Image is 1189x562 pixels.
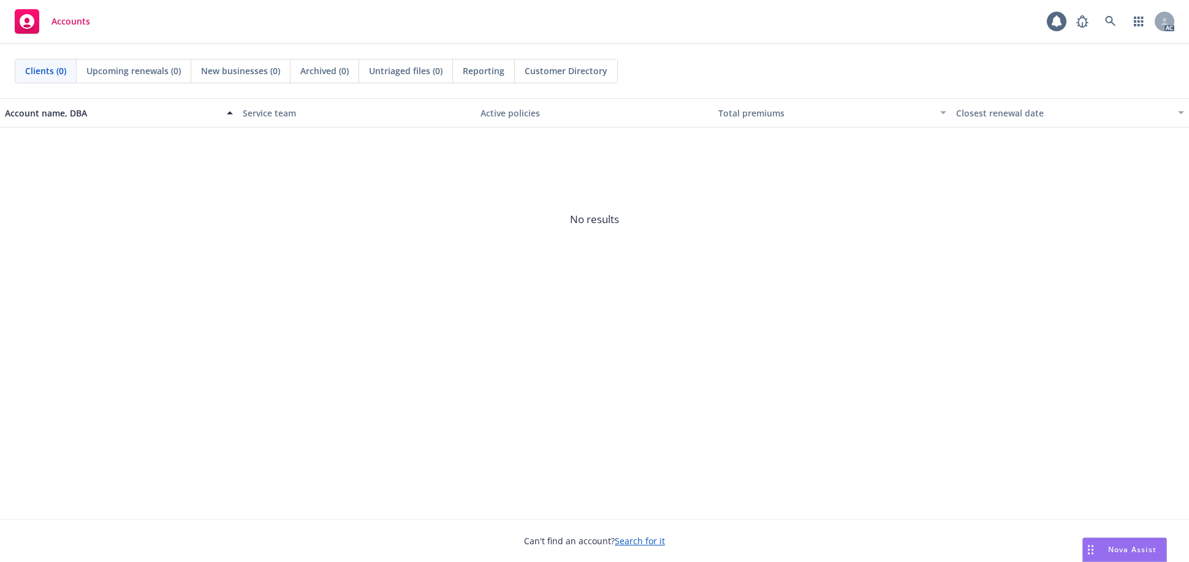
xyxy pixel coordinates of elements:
div: Drag to move [1083,538,1098,561]
a: Accounts [10,4,95,39]
span: Upcoming renewals (0) [86,64,181,77]
a: Switch app [1126,9,1151,34]
button: Total premiums [713,98,951,127]
span: Can't find an account? [524,534,665,547]
div: Account name, DBA [5,107,219,120]
span: Untriaged files (0) [369,64,443,77]
span: Reporting [463,64,504,77]
span: Accounts [51,17,90,26]
a: Search for it [615,535,665,547]
span: New businesses (0) [201,64,280,77]
div: Service team [243,107,471,120]
span: Clients (0) [25,64,66,77]
button: Service team [238,98,476,127]
a: Report a Bug [1070,9,1095,34]
span: Archived (0) [300,64,349,77]
span: Customer Directory [525,64,607,77]
button: Nova Assist [1082,537,1167,562]
span: Nova Assist [1108,544,1157,555]
a: Search [1098,9,1123,34]
button: Closest renewal date [951,98,1189,127]
button: Active policies [476,98,713,127]
div: Total premiums [718,107,933,120]
div: Active policies [481,107,708,120]
div: Closest renewal date [956,107,1171,120]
